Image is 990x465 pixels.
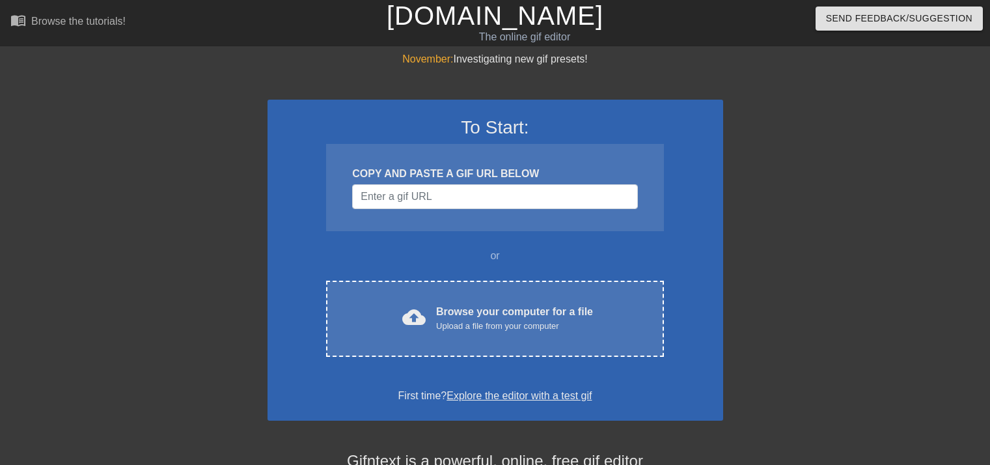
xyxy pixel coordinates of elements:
[352,184,637,209] input: Username
[352,166,637,182] div: COPY AND PASTE A GIF URL BELOW
[816,7,983,31] button: Send Feedback/Suggestion
[268,51,723,67] div: Investigating new gif presets!
[337,29,713,45] div: The online gif editor
[436,304,593,333] div: Browse your computer for a file
[826,10,972,27] span: Send Feedback/Suggestion
[284,388,706,404] div: First time?
[10,12,126,33] a: Browse the tutorials!
[436,320,593,333] div: Upload a file from your computer
[301,248,689,264] div: or
[31,16,126,27] div: Browse the tutorials!
[387,1,603,30] a: [DOMAIN_NAME]
[447,390,592,401] a: Explore the editor with a test gif
[284,117,706,139] h3: To Start:
[10,12,26,28] span: menu_book
[402,53,453,64] span: November:
[402,305,426,329] span: cloud_upload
